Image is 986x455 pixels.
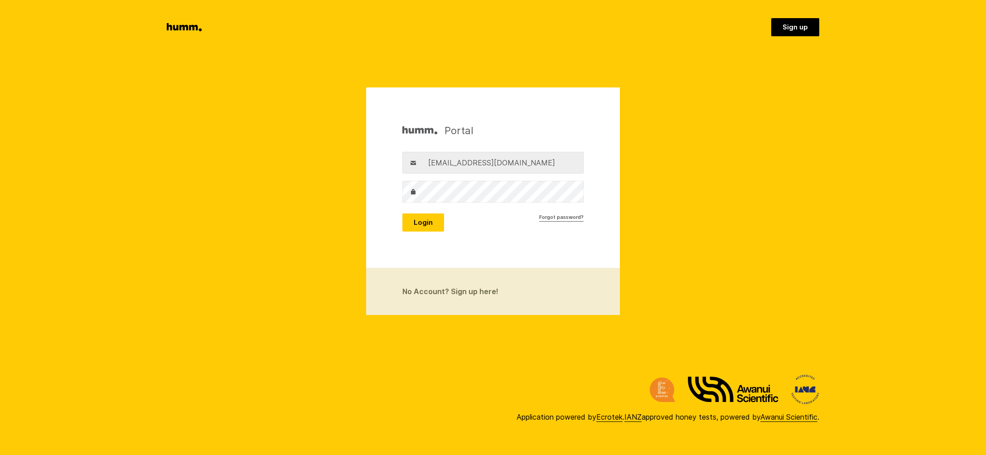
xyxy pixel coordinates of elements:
[402,213,444,232] button: Login
[539,213,584,222] a: Forgot password?
[402,124,474,137] h1: Portal
[771,18,819,36] a: Sign up
[791,375,819,404] img: International Accreditation New Zealand
[402,124,437,137] img: Humm
[688,377,778,402] img: Awanui Scientific
[517,411,819,422] div: Application powered by . approved honey tests, powered by .
[596,412,623,422] a: Ecrotek
[366,268,620,315] a: No Account? Sign up here!
[650,378,675,402] img: Ecrotek
[760,412,817,422] a: Awanui Scientific
[624,412,642,422] a: IANZ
